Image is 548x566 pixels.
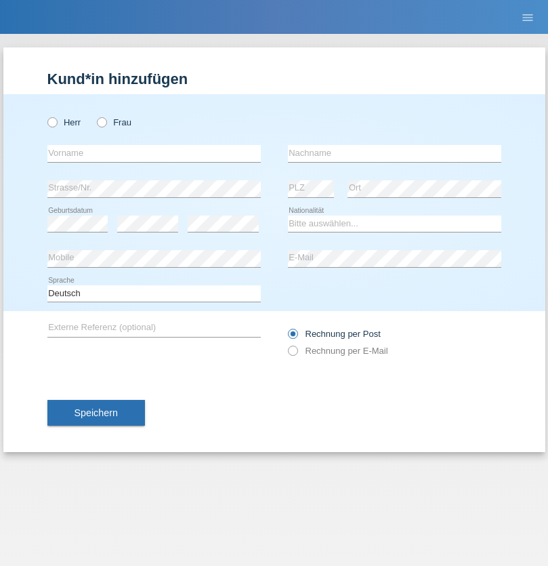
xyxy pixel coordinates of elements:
a: menu [514,13,541,21]
i: menu [521,11,534,24]
h1: Kund*in hinzufügen [47,70,501,87]
span: Speichern [75,407,118,418]
label: Rechnung per Post [288,329,381,339]
button: Speichern [47,400,145,426]
input: Herr [47,117,56,126]
input: Rechnung per Post [288,329,297,346]
label: Frau [97,117,131,127]
input: Rechnung per E-Mail [288,346,297,363]
label: Rechnung per E-Mail [288,346,388,356]
input: Frau [97,117,106,126]
label: Herr [47,117,81,127]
